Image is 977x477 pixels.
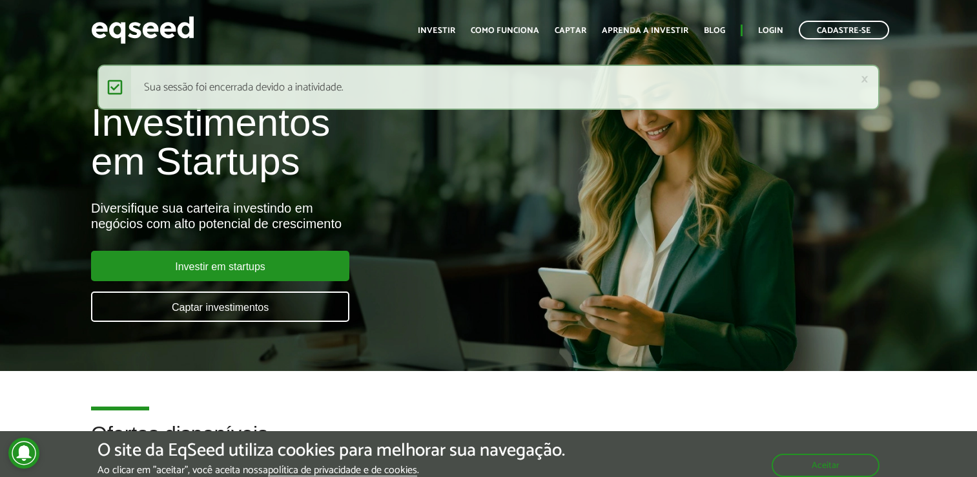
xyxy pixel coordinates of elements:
[91,251,349,281] a: Investir em startups
[268,465,417,476] a: política de privacidade e de cookies
[91,423,886,465] h2: Ofertas disponíveis
[98,464,565,476] p: Ao clicar em "aceitar", você aceita nossa .
[772,454,879,477] button: Aceitar
[91,291,349,322] a: Captar investimentos
[758,26,783,35] a: Login
[861,72,869,86] a: ×
[799,21,889,39] a: Cadastre-se
[471,26,539,35] a: Como funciona
[704,26,725,35] a: Blog
[418,26,455,35] a: Investir
[91,200,560,231] div: Diversifique sua carteira investindo em negócios com alto potencial de crescimento
[98,441,565,461] h5: O site da EqSeed utiliza cookies para melhorar sua navegação.
[98,65,879,110] div: Sua sessão foi encerrada devido a inatividade.
[91,13,194,47] img: EqSeed
[602,26,688,35] a: Aprenda a investir
[555,26,586,35] a: Captar
[91,103,560,181] h1: Investimentos em Startups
